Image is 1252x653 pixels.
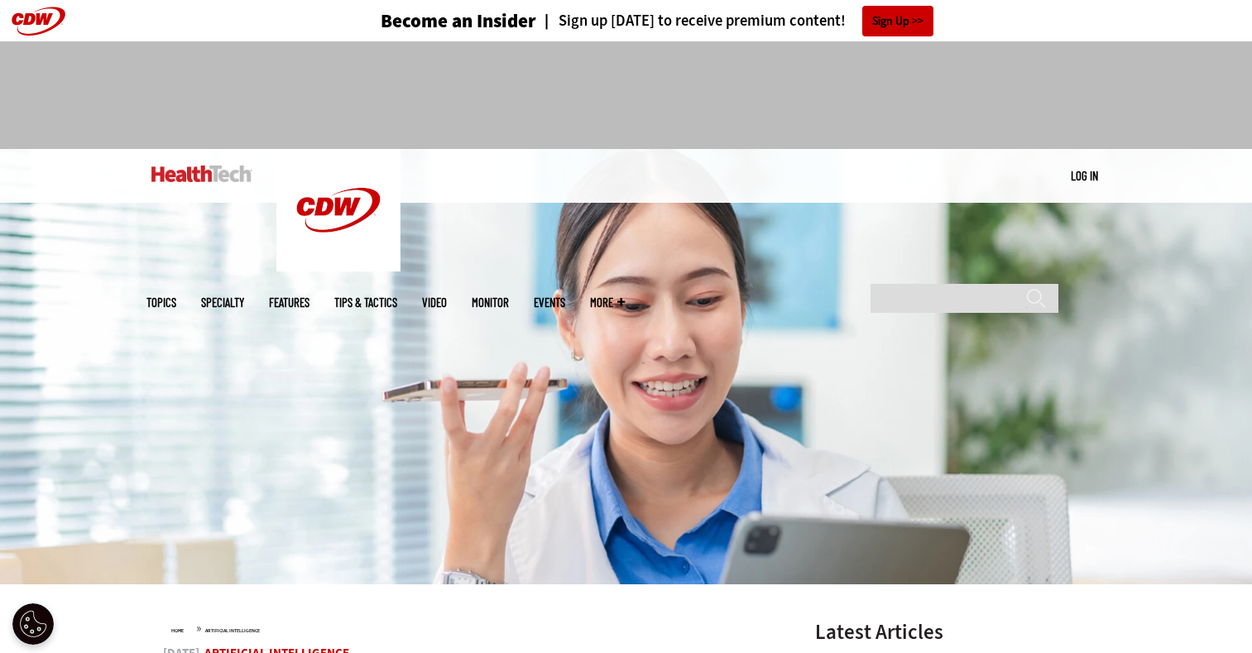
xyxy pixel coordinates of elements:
a: Home [171,627,184,634]
a: CDW [276,258,401,276]
a: Artificial Intelligence [205,627,260,634]
a: Tips & Tactics [334,296,397,309]
a: MonITor [472,296,509,309]
img: Home [276,149,401,271]
a: Features [269,296,309,309]
div: » [171,622,772,635]
a: Sign up [DATE] to receive premium content! [536,13,846,29]
a: Log in [1071,168,1098,183]
a: Become an Insider [319,12,536,31]
span: Topics [146,296,176,309]
a: Events [534,296,565,309]
a: Sign Up [862,6,933,36]
h3: Become an Insider [381,12,536,31]
span: More [590,296,625,309]
span: Specialty [201,296,244,309]
a: Video [422,296,447,309]
div: Cookie Settings [12,603,54,645]
div: User menu [1071,167,1098,185]
iframe: advertisement [325,58,928,132]
img: Home [151,166,252,182]
h3: Latest Articles [815,622,1063,642]
button: Open Preferences [12,603,54,645]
